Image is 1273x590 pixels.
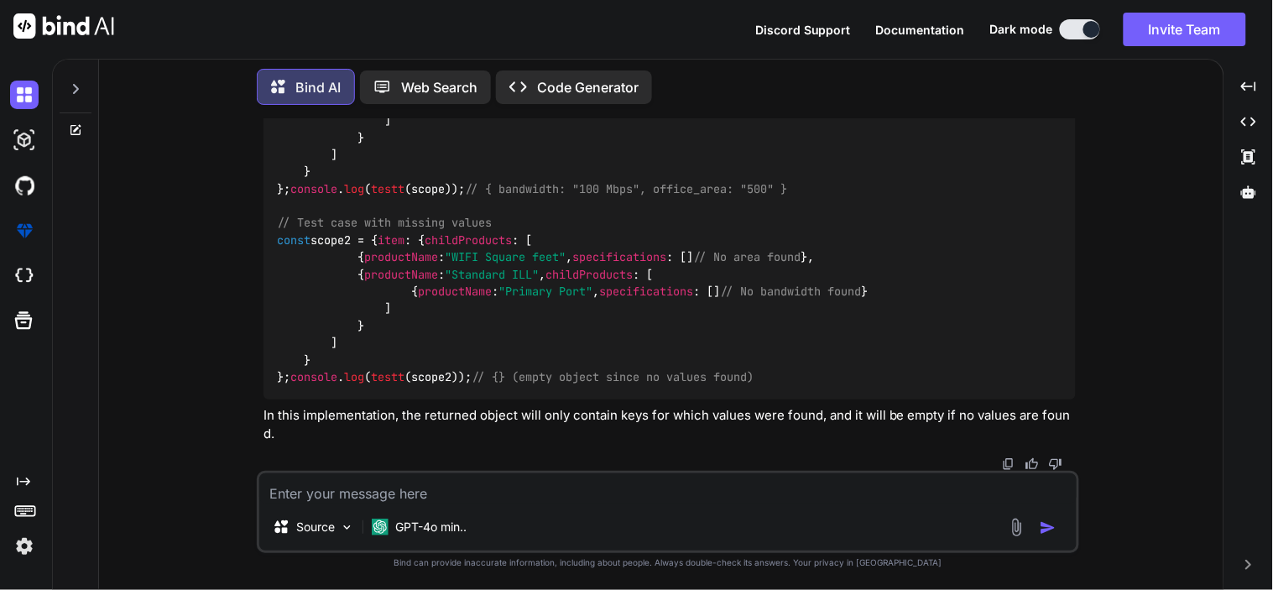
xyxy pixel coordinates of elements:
[290,181,337,196] span: console
[10,262,39,290] img: cloudideIcon
[1124,13,1246,46] button: Invite Team
[10,126,39,154] img: darkAi-studio
[344,181,364,196] span: log
[1007,518,1026,537] img: attachment
[425,232,512,248] span: childProducts
[1002,457,1015,471] img: copy
[401,77,477,97] p: Web Search
[498,284,592,299] span: "Primary Port"
[693,250,801,265] span: // No area found
[257,556,1079,569] p: Bind can provide inaccurate information, including about people. Always double-check its answers....
[720,284,861,299] span: // No bandwidth found
[364,250,438,265] span: productName
[537,77,639,97] p: Code Generator
[378,232,404,248] span: item
[445,250,566,265] span: "WIFI Square feet"
[990,21,1053,38] span: Dark mode
[418,284,492,299] span: productName
[445,267,539,282] span: "Standard ILL"
[876,21,965,39] button: Documentation
[371,181,404,196] span: testt
[340,520,354,535] img: Pick Models
[277,216,492,231] span: // Test case with missing values
[755,23,851,37] span: Discord Support
[296,519,335,535] p: Source
[572,250,666,265] span: specifications
[371,369,404,384] span: testt
[263,406,1076,444] p: In this implementation, the returned object will only contain keys for which values were found, a...
[10,532,39,561] img: settings
[364,267,438,282] span: productName
[395,519,467,535] p: GPT-4o min..
[10,217,39,245] img: premium
[876,23,965,37] span: Documentation
[545,267,633,282] span: childProducts
[277,232,310,248] span: const
[10,81,39,109] img: darkChat
[10,171,39,200] img: githubDark
[465,181,787,196] span: // { bandwidth: "100 Mbps", office_area: "500" }
[755,21,851,39] button: Discord Support
[1049,457,1062,471] img: dislike
[472,369,754,384] span: // {} (empty object since no values found)
[599,284,693,299] span: specifications
[372,519,389,535] img: GPT-4o mini
[1040,520,1056,536] img: icon
[344,369,364,384] span: log
[1025,457,1039,471] img: like
[290,369,337,384] span: console
[295,77,341,97] p: Bind AI
[13,13,114,39] img: Bind AI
